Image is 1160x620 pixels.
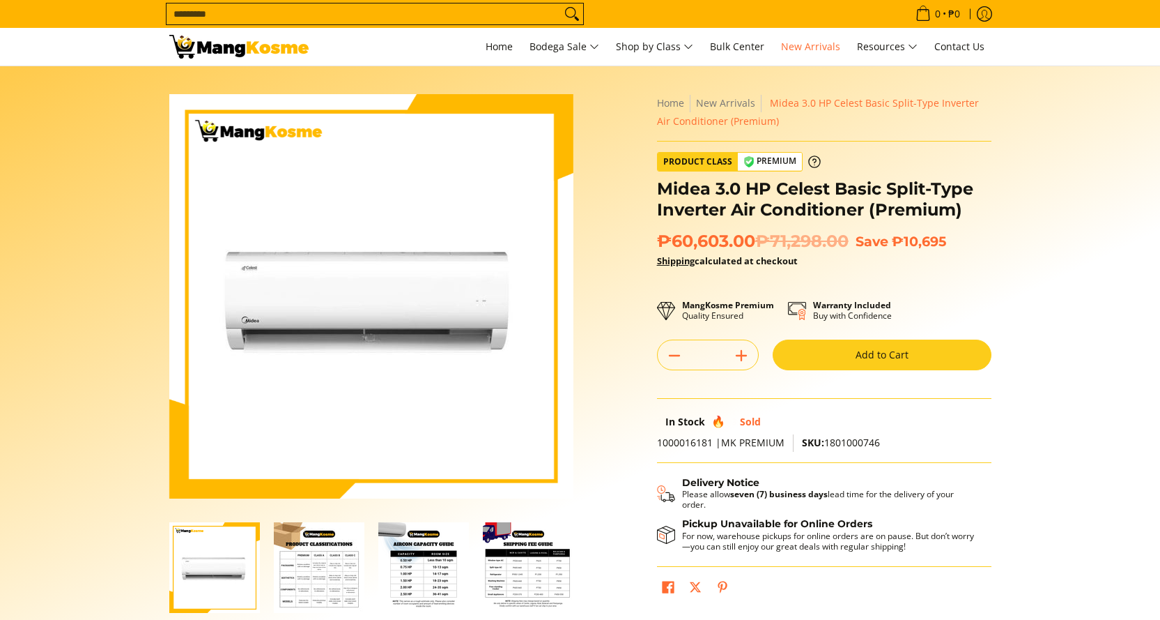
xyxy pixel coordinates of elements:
[813,300,892,321] p: Buy with Confidence
[169,94,573,499] img: Midea 3.0 HP Celest Basic Split-Type Inverter Air Conditioner (Premium)
[486,40,513,53] span: Home
[933,9,943,19] span: 0
[911,6,964,22] span: •
[657,477,977,511] button: Shipping & Delivery
[529,38,599,56] span: Bodega Sale
[657,179,991,220] h1: Midea 3.0 HP Celest Basic Split-Type Inverter Air Conditioner (Premium)
[682,531,977,552] p: For now, warehouse pickups for online orders are on pause. But don’t worry—you can still enjoy ou...
[657,415,663,428] span: 1
[686,577,705,601] a: Post on X
[946,9,962,19] span: ₱0
[274,522,364,613] img: Midea 3.0 HP Celest Basic Split-Type Inverter Air Conditioner (Premium)-2
[657,96,684,109] a: Home
[725,345,758,367] button: Add
[609,28,700,66] a: Shop by Class
[892,233,946,250] span: ₱10,695
[657,255,798,267] strong: calculated at checkout
[730,488,828,500] strong: seven (7) business days
[802,436,824,449] span: SKU:
[657,152,821,172] a: Product Class Premium
[682,300,774,321] p: Quality Ensured
[658,153,738,171] span: Product Class
[696,96,755,109] a: New Arrivals
[781,40,840,53] span: New Arrivals
[483,522,573,613] img: Midea 3.0 HP Celest Basic Split-Type Inverter Air Conditioner (Premium)-4
[682,476,759,489] strong: Delivery Notice
[657,96,979,128] span: Midea 3.0 HP Celest Basic Split-Type Inverter Air Conditioner (Premium)
[323,28,991,66] nav: Main Menu
[773,340,991,370] button: Add to Cart
[774,28,847,66] a: New Arrivals
[713,577,732,601] a: Pin on Pinterest
[682,489,977,510] p: Please allow lead time for the delivery of your order.
[658,577,678,601] a: Share on Facebook
[813,299,891,311] strong: Warranty Included
[658,345,691,367] button: Subtract
[934,40,984,53] span: Contact Us
[740,415,761,428] span: Sold
[850,28,925,66] a: Resources
[561,3,583,24] button: Search
[657,94,991,130] nav: Breadcrumbs
[378,522,469,613] img: Midea 3.0 HP Celest Basic Split-Type Inverter Air Conditioner (Premium)-3
[169,522,260,613] img: Midea 3.0 HP Celest Basic Split-Type Inverter Air Conditioner (Premium)-1
[856,233,888,250] span: Save
[743,156,755,167] img: premium-badge-icon.webp
[657,436,784,449] span: 1000016181 |MK PREMIUM
[857,38,918,56] span: Resources
[710,40,764,53] span: Bulk Center
[657,255,695,267] a: Shipping
[523,28,606,66] a: Bodega Sale
[732,415,737,428] span: 3
[802,436,880,449] span: 1801000746
[682,517,872,530] strong: Pickup Unavailable for Online Orders
[927,28,991,66] a: Contact Us
[657,231,849,252] span: ₱60,603.00
[738,153,802,170] span: Premium
[682,299,774,311] strong: MangKosme Premium
[755,231,849,252] del: ₱71,298.00
[616,38,693,56] span: Shop by Class
[665,415,705,428] span: In Stock
[479,28,520,66] a: Home
[703,28,771,66] a: Bulk Center
[169,35,309,59] img: Midea 3.0 HP Celest Basic Split-Type Inverter Air Conditioner (Premium | Mang Kosme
